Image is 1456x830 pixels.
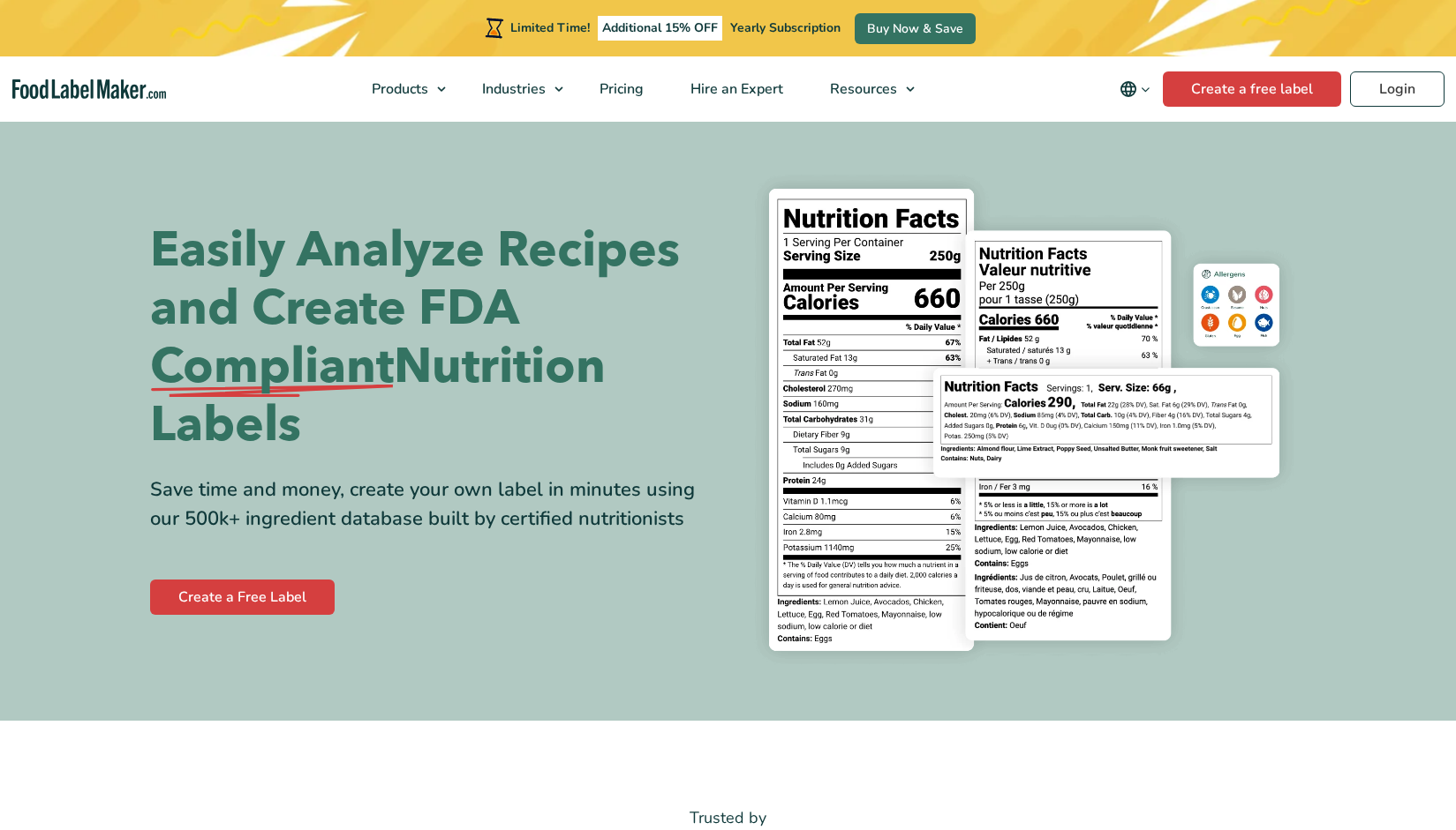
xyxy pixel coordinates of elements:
[12,79,166,100] a: Food Label Maker homepage
[477,79,547,99] span: Industries
[594,79,645,99] span: Pricing
[825,79,899,99] span: Resources
[366,79,430,99] span: Products
[150,475,715,534] div: Save time and money, create your own label in minutes using our 500k+ ingredient database built b...
[150,221,715,454] h1: Easily Analyze Recipes and Create FDA Nutrition Labels
[1107,71,1163,107] button: Change language
[349,56,455,122] a: Products
[668,56,803,122] a: Hire an Expert
[598,16,722,41] span: Additional 15% OFF
[577,56,663,122] a: Pricing
[730,19,841,36] span: Yearly Subscription
[459,56,572,122] a: Industries
[150,338,394,396] span: Compliant
[855,13,976,44] a: Buy Now & Save
[807,56,924,122] a: Resources
[150,580,335,615] a: Create a Free Label
[1163,71,1341,107] a: Create a free label
[510,19,590,36] span: Limited Time!
[1350,71,1445,107] a: Login
[685,79,785,99] span: Hire an Expert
